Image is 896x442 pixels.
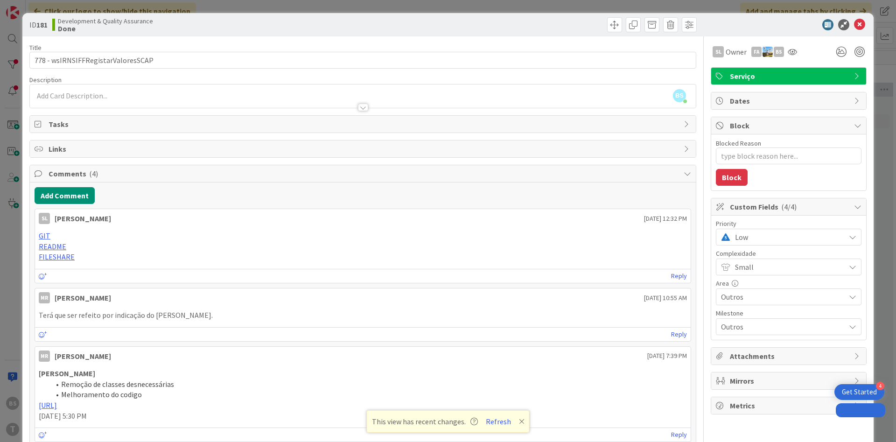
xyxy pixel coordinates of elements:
[644,293,687,303] span: [DATE] 10:55 AM
[39,411,87,421] span: [DATE] 5:30 PM
[726,46,747,57] span: Owner
[39,252,75,261] a: FILESHARE
[721,290,840,303] span: Outros
[842,387,877,397] div: Get Started
[730,70,849,82] span: Serviço
[716,139,761,147] label: Blocked Reason
[39,351,50,362] div: MR
[763,47,773,57] img: DG
[730,95,849,106] span: Dates
[39,242,66,251] a: README
[39,310,687,321] p: Terá que ser refeito por indicação do [PERSON_NAME].
[735,231,840,244] span: Low
[36,20,48,29] b: 181
[61,390,142,399] span: Melhoramento do codigo
[644,214,687,224] span: [DATE] 12:32 PM
[730,375,849,386] span: Mirrors
[89,169,98,178] span: ( 4 )
[55,292,111,303] div: [PERSON_NAME]
[35,187,95,204] button: Add Comment
[735,260,840,274] span: Small
[716,220,861,227] div: Priority
[49,168,679,179] span: Comments
[730,120,849,131] span: Block
[58,17,153,25] span: Development & Quality Assurance
[730,201,849,212] span: Custom Fields
[781,202,797,211] span: ( 4/4 )
[671,270,687,282] a: Reply
[29,43,42,52] label: Title
[716,280,861,287] div: Area
[49,119,679,130] span: Tasks
[39,213,50,224] div: SL
[673,89,686,102] span: BS
[39,231,50,240] a: GIT
[58,25,153,32] b: Done
[876,382,884,390] div: 4
[29,52,696,69] input: type card name here...
[49,143,679,154] span: Links
[716,250,861,257] div: Complexidade
[716,169,748,186] button: Block
[716,310,861,316] div: Milestone
[39,292,50,303] div: MR
[55,351,111,362] div: [PERSON_NAME]
[483,415,514,428] button: Refresh
[29,19,48,30] span: ID
[721,320,840,333] span: Outros
[647,351,687,361] span: [DATE] 7:39 PM
[751,47,762,57] div: FA
[774,47,784,57] div: BS
[39,400,57,410] a: [URL]
[730,400,849,411] span: Metrics
[61,379,174,389] span: Remoção de classes desnecessárias
[39,369,95,378] strong: [PERSON_NAME]
[671,429,687,441] a: Reply
[671,329,687,340] a: Reply
[834,384,884,400] div: Open Get Started checklist, remaining modules: 4
[55,213,111,224] div: [PERSON_NAME]
[372,416,478,427] span: This view has recent changes.
[29,76,62,84] span: Description
[730,351,849,362] span: Attachments
[713,46,724,57] div: SL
